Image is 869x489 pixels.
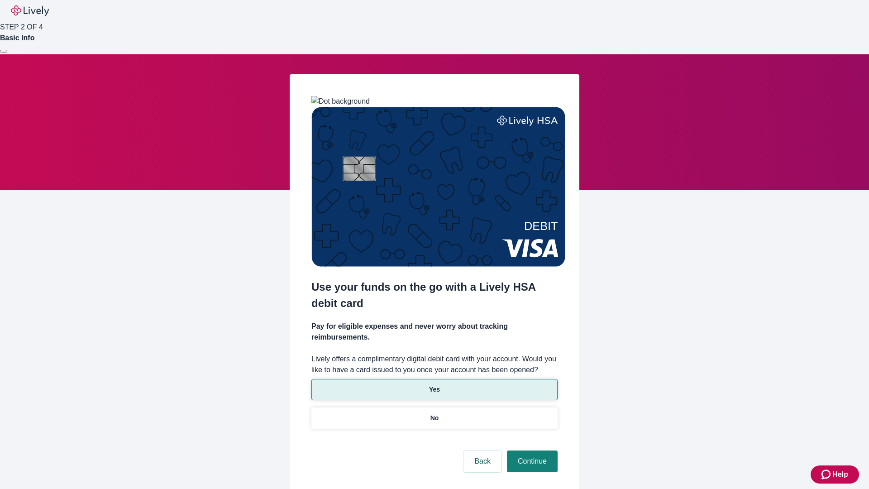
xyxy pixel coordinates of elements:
[832,469,848,480] span: Help
[507,451,558,472] button: Continue
[311,354,558,375] label: Lively offers a complimentary digital debit card with your account. Would you like to have a card...
[311,321,558,343] h4: Pay for eligible expenses and never worry about tracking reimbursements.
[463,451,501,472] button: Back
[311,379,558,400] button: Yes
[11,5,49,16] img: Lively
[311,107,565,267] img: Debit card
[311,96,370,107] img: Dot background
[430,413,439,423] p: No
[811,465,859,484] button: Zendesk support iconHelp
[429,385,440,394] p: Yes
[311,279,558,312] h2: Use your funds on the go with a Lively HSA debit card
[311,407,558,429] button: No
[821,469,832,480] svg: Zendesk support icon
